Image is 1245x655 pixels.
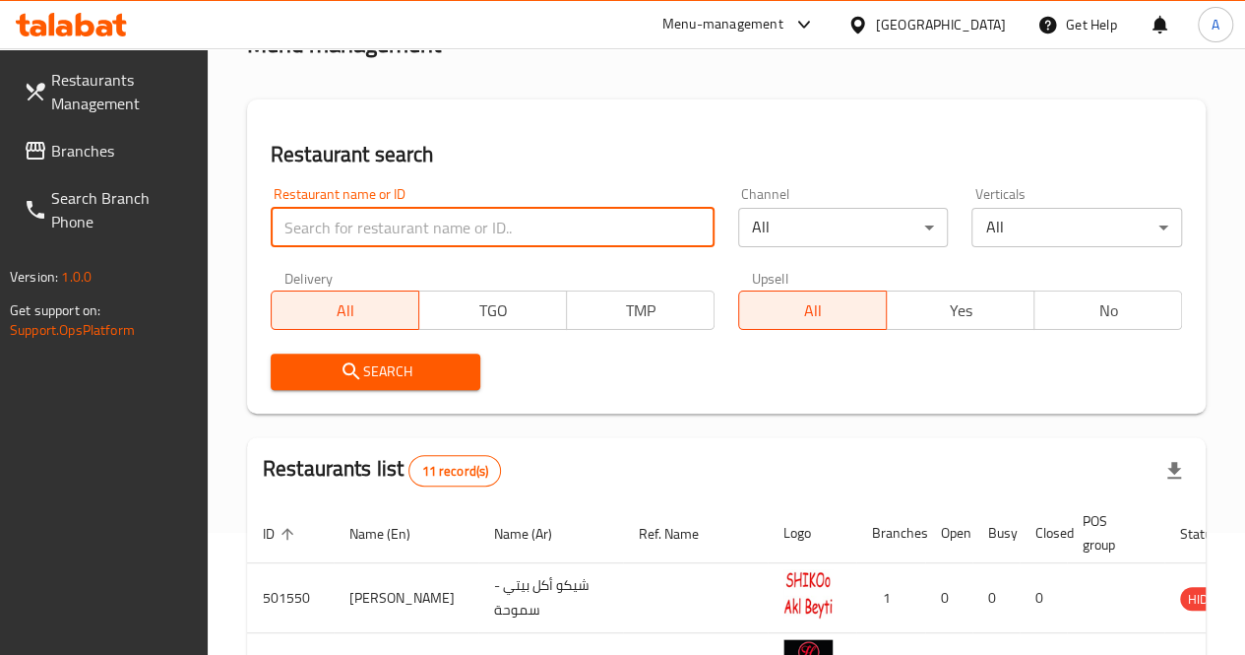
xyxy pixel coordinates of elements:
[768,503,856,563] th: Logo
[783,569,833,619] img: SHIKOo Akl Beyti - Semouha
[334,563,478,633] td: [PERSON_NAME]
[247,29,441,60] h2: Menu management
[1180,522,1244,546] span: Status
[566,291,715,330] button: TMP
[1020,503,1067,563] th: Closed
[271,291,419,330] button: All
[1180,587,1239,611] div: HIDDEN
[856,563,925,633] td: 1
[1151,447,1198,494] div: Export file
[284,271,334,285] label: Delivery
[51,186,192,233] span: Search Branch Phone
[856,503,925,563] th: Branches
[738,291,887,330] button: All
[271,354,481,390] button: Search
[876,14,1006,35] div: [GEOGRAPHIC_DATA]
[263,522,300,546] span: ID
[971,208,1182,247] div: All
[271,140,1182,169] h2: Restaurant search
[409,462,500,481] span: 11 record(s)
[263,454,501,487] h2: Restaurants list
[8,174,208,245] a: Search Branch Phone
[408,455,501,487] div: Total records count
[738,208,949,247] div: All
[8,56,208,127] a: Restaurants Management
[1180,588,1239,611] span: HIDDEN
[51,139,192,163] span: Branches
[61,264,92,290] span: 1.0.0
[1042,296,1174,325] span: No
[662,13,783,36] div: Menu-management
[886,291,1034,330] button: Yes
[752,271,788,285] label: Upsell
[1033,291,1182,330] button: No
[10,264,58,290] span: Version:
[747,296,879,325] span: All
[349,522,436,546] span: Name (En)
[1020,563,1067,633] td: 0
[271,208,715,247] input: Search for restaurant name or ID..
[925,503,972,563] th: Open
[972,503,1020,563] th: Busy
[418,291,567,330] button: TGO
[925,563,972,633] td: 0
[247,563,334,633] td: 501550
[51,68,192,115] span: Restaurants Management
[427,296,559,325] span: TGO
[1212,14,1219,35] span: A
[1083,509,1141,557] span: POS group
[575,296,707,325] span: TMP
[10,297,100,323] span: Get support on:
[286,360,466,384] span: Search
[478,563,623,633] td: شيكو أكل بيتي - سموحة
[10,317,135,343] a: Support.OpsPlatform
[280,296,411,325] span: All
[494,522,578,546] span: Name (Ar)
[8,127,208,174] a: Branches
[972,563,1020,633] td: 0
[639,522,724,546] span: Ref. Name
[895,296,1027,325] span: Yes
